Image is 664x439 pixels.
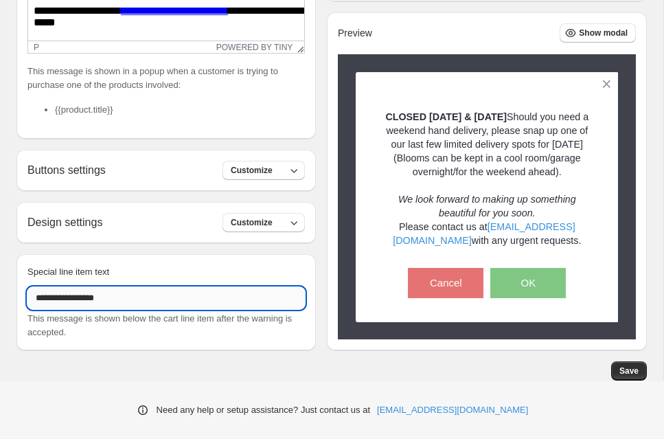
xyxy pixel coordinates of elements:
span: Customize [231,165,273,176]
em: We look forward to making up something beautiful for you soon. [398,193,576,218]
button: OK [490,267,566,297]
button: Customize [222,213,305,232]
p: This message is shown in a popup when a customer is trying to purchase one of the products involved: [27,65,305,92]
div: Resize [293,41,304,53]
p: Please contact us at with any urgent requests. [380,219,595,247]
h2: Preview [338,27,372,39]
a: [EMAIL_ADDRESS][DOMAIN_NAME] [377,403,528,417]
button: Save [611,361,647,381]
strong: CLOSED [DATE] & [DATE] [385,111,507,122]
button: Show modal [560,23,636,43]
span: Save [619,365,639,376]
p: Should you need a weekend hand delivery, please snap up one of our last few limited delivery spot... [380,109,595,178]
button: Customize [222,161,305,180]
span: Special line item text [27,267,109,277]
h2: Buttons settings [27,164,106,177]
span: Show modal [579,27,628,38]
span: This message is shown below the cart line item after the warning is accepted. [27,313,292,337]
a: Powered by Tiny [216,43,293,52]
li: {{product.title}} [55,103,305,117]
button: Cancel [408,267,483,297]
h2: Design settings [27,216,102,229]
span: Customize [231,217,273,228]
